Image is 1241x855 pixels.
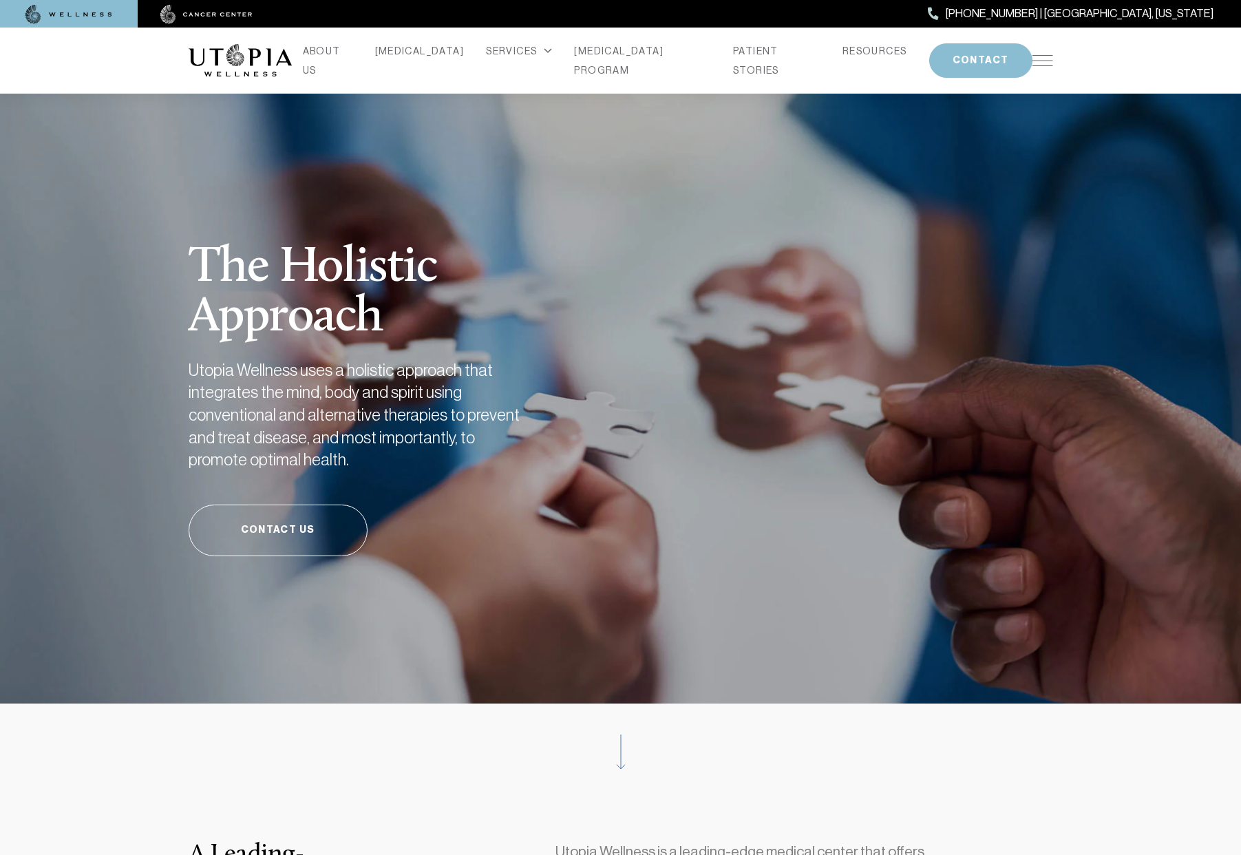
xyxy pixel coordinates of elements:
[189,505,368,556] a: Contact Us
[928,5,1213,23] a: [PHONE_NUMBER] | [GEOGRAPHIC_DATA], [US_STATE]
[160,5,253,24] img: cancer center
[842,41,907,61] a: RESOURCES
[733,41,820,80] a: PATIENT STORIES
[929,43,1032,78] button: CONTACT
[303,41,353,80] a: ABOUT US
[375,41,465,61] a: [MEDICAL_DATA]
[189,44,292,77] img: logo
[1032,55,1053,66] img: icon-hamburger
[189,209,595,343] h1: The Holistic Approach
[574,41,711,80] a: [MEDICAL_DATA] PROGRAM
[486,41,552,61] div: SERVICES
[189,359,533,472] h2: Utopia Wellness uses a holistic approach that integrates the mind, body and spirit using conventi...
[25,5,112,24] img: wellness
[946,5,1213,23] span: [PHONE_NUMBER] | [GEOGRAPHIC_DATA], [US_STATE]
